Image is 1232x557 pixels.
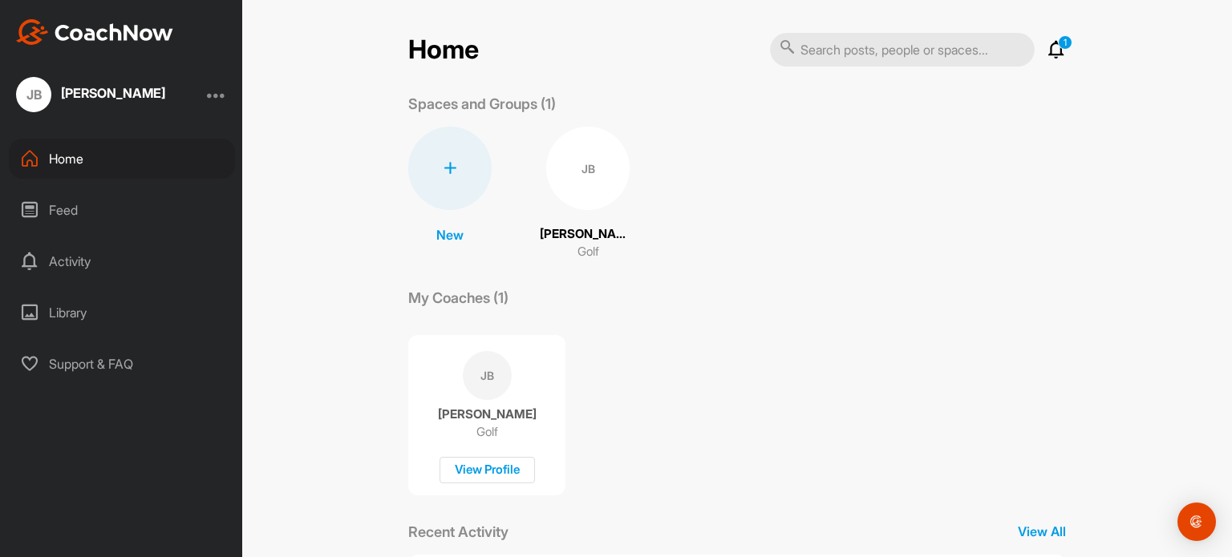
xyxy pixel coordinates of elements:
p: [PERSON_NAME] [438,406,537,422]
div: Library [9,293,235,333]
p: [PERSON_NAME] [540,225,636,244]
p: Golf [577,243,599,261]
p: 1 [1058,35,1072,50]
img: CoachNow [16,19,173,45]
div: Open Intercom Messenger [1177,503,1216,541]
div: JB [546,127,630,210]
input: Search posts, people or spaces... [770,33,1035,67]
p: New [436,225,464,244]
div: View Profile [440,457,535,483]
div: Activity [9,241,235,281]
div: Home [9,139,235,179]
div: Support & FAQ [9,344,235,384]
p: Recent Activity [408,521,509,543]
a: JB[PERSON_NAME]Golf [540,127,636,261]
p: Golf [476,424,498,440]
div: Feed [9,190,235,230]
h2: Home [408,34,479,66]
p: Spaces and Groups (1) [408,93,556,115]
p: View All [1018,522,1066,541]
div: JB [463,351,512,400]
div: [PERSON_NAME] [61,87,165,99]
p: My Coaches (1) [408,287,509,309]
div: JB [16,77,51,112]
